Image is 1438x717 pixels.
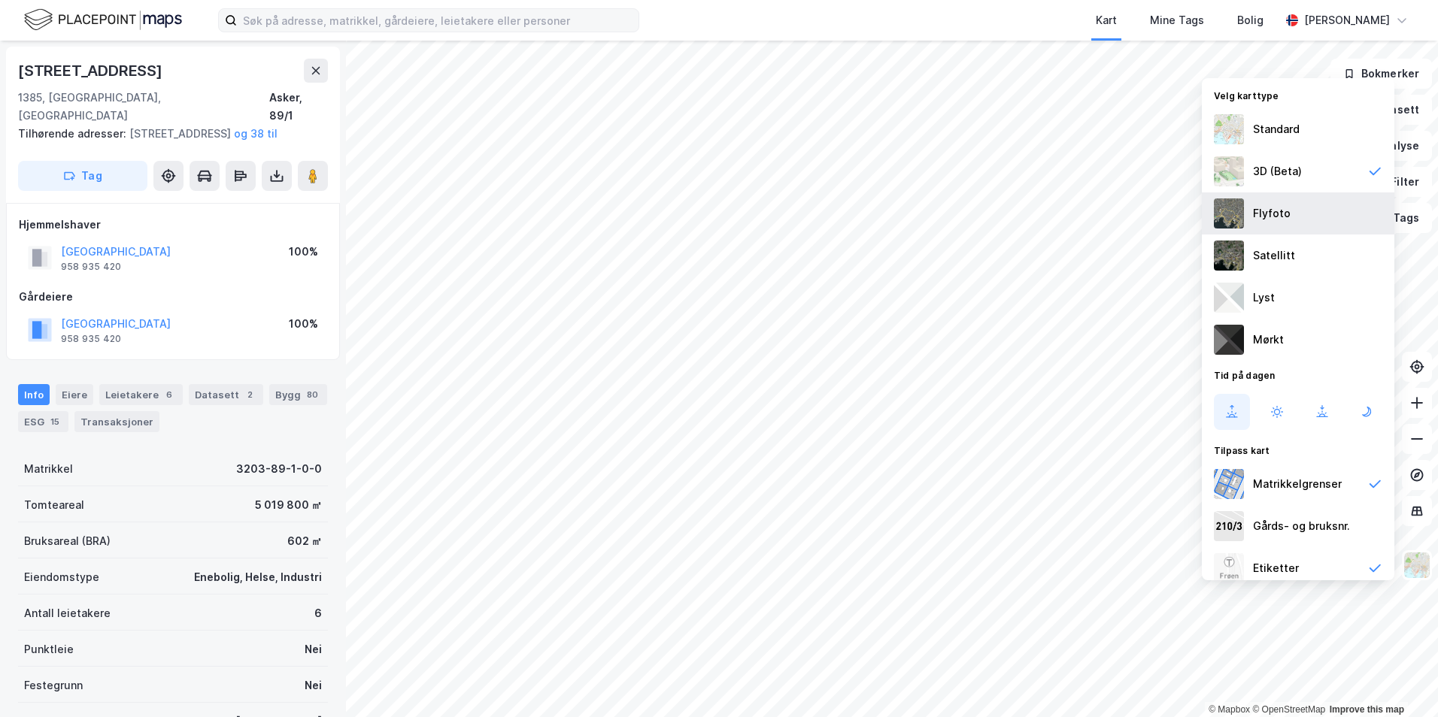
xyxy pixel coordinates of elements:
div: 80 [304,387,321,402]
div: Etiketter [1253,559,1299,577]
a: OpenStreetMap [1252,704,1325,715]
div: Hjemmelshaver [19,216,327,234]
img: luj3wr1y2y3+OchiMxRmMxRlscgabnMEmZ7DJGWxyBpucwSZnsMkZbHIGm5zBJmewyRlscgabnMEmZ7DJGWxyBpucwSZnsMkZ... [1214,283,1244,313]
div: Nei [305,676,322,694]
img: cadastreBorders.cfe08de4b5ddd52a10de.jpeg [1214,469,1244,499]
div: Bygg [269,384,327,405]
div: Bolig [1237,11,1264,29]
div: Festegrunn [24,676,83,694]
div: Bruksareal (BRA) [24,532,111,550]
div: Nei [305,640,322,658]
div: 6 [314,604,322,622]
div: 6 [162,387,177,402]
button: Filter [1360,167,1432,197]
div: Leietakere [99,384,183,405]
img: cadastreKeys.547ab17ec502f5a4ef2b.jpeg [1214,511,1244,541]
div: Tid på dagen [1202,361,1394,388]
div: Velg karttype [1202,81,1394,108]
img: logo.f888ab2527a4732fd821a326f86c7f29.svg [24,7,182,33]
div: Lyst [1253,289,1275,307]
div: 602 ㎡ [287,532,322,550]
div: Mørkt [1253,331,1284,349]
img: nCdM7BzjoCAAAAAElFTkSuQmCC [1214,325,1244,355]
input: Søk på adresse, matrikkel, gårdeiere, leietakere eller personer [237,9,639,32]
div: Flyfoto [1253,204,1291,222]
button: Tag [18,161,147,191]
div: Tomteareal [24,496,84,514]
div: Info [18,384,50,405]
div: Matrikkel [24,460,73,478]
div: Transaksjoner [74,411,159,432]
div: Eiere [56,384,93,405]
img: Z [1214,198,1244,228]
div: 100% [289,243,318,261]
div: 5 019 800 ㎡ [255,496,322,514]
div: Punktleie [24,640,74,658]
div: [PERSON_NAME] [1304,11,1390,29]
button: Bokmerker [1330,59,1432,89]
div: Standard [1253,120,1300,138]
div: 15 [47,414,62,429]
img: 9k= [1214,241,1244,271]
div: Gårdeiere [19,288,327,306]
a: Mapbox [1209,704,1250,715]
div: Tilpass kart [1202,436,1394,463]
img: Z [1214,114,1244,144]
div: [STREET_ADDRESS] [18,59,165,83]
div: 2 [242,387,257,402]
div: Mine Tags [1150,11,1204,29]
div: 3D (Beta) [1253,162,1302,180]
a: Improve this map [1330,704,1404,715]
div: Datasett [189,384,263,405]
img: Z [1214,156,1244,186]
div: Asker, 89/1 [269,89,328,125]
button: Tags [1362,203,1432,233]
div: Satellitt [1253,247,1295,265]
div: ESG [18,411,68,432]
div: Kart [1096,11,1117,29]
div: Eiendomstype [24,568,99,586]
img: Z [1403,551,1431,579]
div: 100% [289,315,318,333]
span: Tilhørende adresser: [18,127,129,140]
div: Enebolig, Helse, Industri [194,568,322,586]
div: [STREET_ADDRESS] [18,125,316,143]
div: Matrikkelgrenser [1253,475,1342,493]
div: 958 935 420 [61,261,121,273]
div: 3203-89-1-0-0 [236,460,322,478]
div: 1385, [GEOGRAPHIC_DATA], [GEOGRAPHIC_DATA] [18,89,269,125]
div: 958 935 420 [61,333,121,345]
iframe: Chat Widget [1363,645,1438,717]
div: Antall leietakere [24,604,111,622]
div: Gårds- og bruksnr. [1253,517,1350,535]
img: Z [1214,553,1244,583]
